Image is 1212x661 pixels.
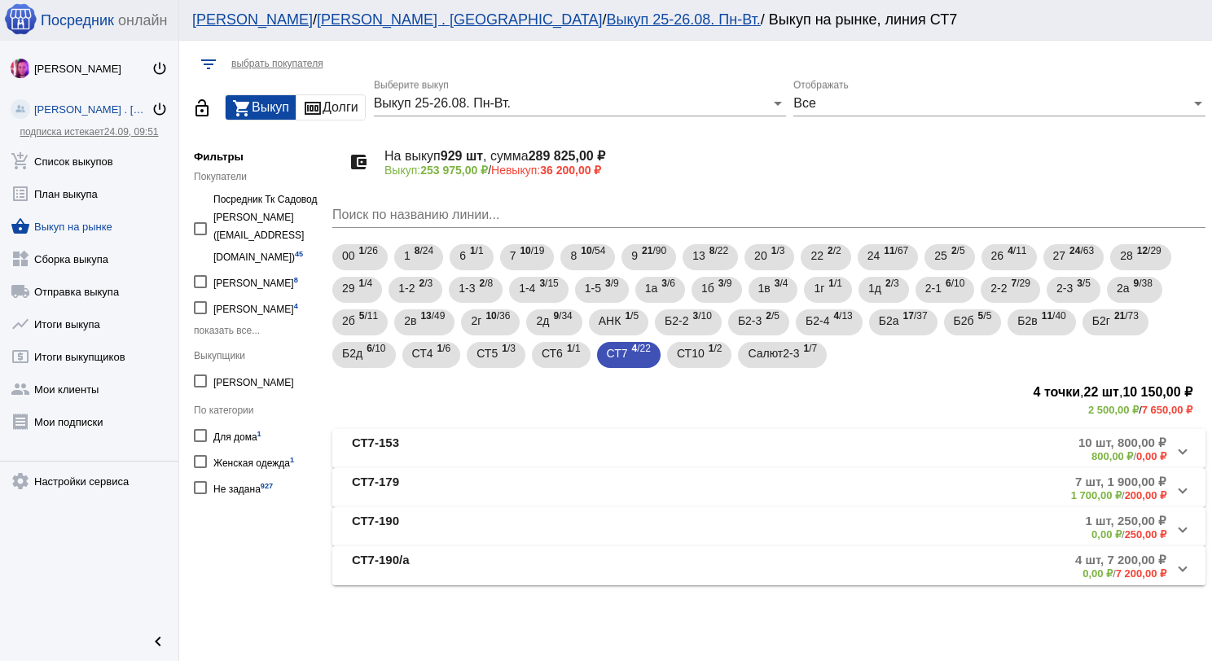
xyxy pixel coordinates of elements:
span: /15 [539,274,558,307]
div: [PERSON_NAME] [213,370,294,392]
span: 1а [645,274,658,303]
span: /67 [884,241,908,274]
span: 2-3 [1056,274,1073,303]
span: /19 [520,241,544,274]
span: 29 [342,274,355,303]
span: 9 [631,241,638,270]
b: СТ7-190/а [352,553,410,580]
b: 10 [485,310,496,322]
h3: , , [332,381,1192,404]
span: /36 [485,306,510,339]
span: /40 [1042,306,1066,339]
span: 2-1 [925,274,942,303]
span: 2а [1117,274,1130,303]
mat-expansion-panel-header: СТ7-190/а4 шт, 7 200,00 ₽0,00 ₽/7 200,00 ₽ [332,546,1205,585]
mat-icon: filter_list [199,55,218,74]
span: /90 [642,241,666,274]
div: / [1078,450,1166,462]
div: [PERSON_NAME] [34,63,151,75]
div: [PERSON_NAME] . [GEOGRAPHIC_DATA] [34,103,151,116]
span: /3 [771,241,785,274]
img: community_200.png [11,99,30,119]
b: 10 [581,245,591,256]
b: 2 500,00 ₽ [1088,404,1139,416]
b: 22 шт [1084,385,1119,399]
b: 289 825,00 ₽ [529,149,606,163]
mat-icon: receipt [11,412,30,431]
span: /38 [1133,274,1152,307]
mat-icon: list_alt [11,184,30,204]
b: 3 [775,278,780,289]
b: 3 [718,278,724,289]
span: СТ5 [476,339,498,368]
img: apple-icon-60x60.png [4,2,37,35]
b: 4 точки [1034,385,1080,399]
b: 200,00 ₽ [1125,489,1166,501]
div: Женская одежда [213,450,294,472]
b: СТ7-190 [352,514,399,541]
span: 1-3 [459,274,475,303]
span: /10 [367,339,385,372]
span: /13 [833,306,852,339]
span: /11 [1008,241,1026,274]
div: Выкупщики [194,350,324,361]
span: /22 [632,339,651,372]
b: 36 200,00 ₽ [540,164,601,177]
p: / [384,164,1192,177]
b: 800,00 ₽ [1091,450,1133,462]
b: 1 [804,343,810,354]
a: [PERSON_NAME] [192,11,313,28]
div: По категории [194,405,324,416]
b: 1 700,00 ₽ [1071,489,1122,501]
div: / [1071,489,1166,501]
span: /2 [828,241,841,274]
span: /22 [709,241,728,274]
mat-expansion-panel-header: СТ7-1797 шт, 1 900,00 ₽1 700,00 ₽/200,00 ₽ [332,468,1205,507]
span: 13 [692,241,705,270]
a: [PERSON_NAME] . [GEOGRAPHIC_DATA] [317,11,602,28]
span: /4 [775,274,788,307]
b: 0,00 ₽ [1136,450,1166,462]
b: 8 [415,245,420,256]
div: Посредник Тк Садовод [PERSON_NAME] ([EMAIL_ADDRESS][DOMAIN_NAME]) [213,190,324,266]
span: /63 [1069,241,1094,274]
h4: На выкуп , сумма [384,148,1192,164]
span: /5 [1077,274,1091,307]
img: 73xLq58P2BOqs-qIllg3xXCtabieAB0OMVER0XTxHpc0AjG-Rb2SSuXsq4It7hEfqgBcQNho.jpg [11,59,30,78]
span: 1 [404,241,411,270]
b: 1 [359,245,365,256]
b: 11 [1042,310,1052,322]
div: / / / Выкуп на рынке, линия СТ7 [192,11,1183,28]
button: Выкуп [226,95,296,120]
span: СТ4 [412,339,433,368]
span: выбрать покупателя [231,58,323,69]
mat-icon: money [303,98,323,118]
span: /7 [804,339,818,372]
b: 2 [766,310,771,322]
b: 2 [419,278,425,289]
span: 00 [342,241,355,270]
small: 4 [294,302,298,310]
span: /9 [605,274,619,307]
b: 5 [359,310,365,322]
b: 250,00 ₽ [1125,528,1166,541]
span: /1 [828,274,842,307]
b: 2 [951,245,957,256]
span: 20 [754,241,767,270]
small: 45 [295,250,303,258]
span: 8 [570,241,577,270]
a: подписка истекает24.09, 09:51 [20,126,158,138]
span: 2-2 [990,274,1007,303]
span: /29 [1137,241,1161,274]
b: 1 [470,245,476,256]
b: 12 [1137,245,1148,256]
span: Б2д [342,339,362,368]
span: 27 [1053,241,1066,270]
b: 7 650,00 ₽ [1142,404,1192,416]
span: /3 [419,274,433,307]
span: показать все... [194,325,260,336]
span: /1 [567,339,581,372]
mat-icon: account_balance_wallet [345,149,371,175]
mat-icon: add_shopping_cart [11,151,30,171]
b: 3 [539,278,545,289]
